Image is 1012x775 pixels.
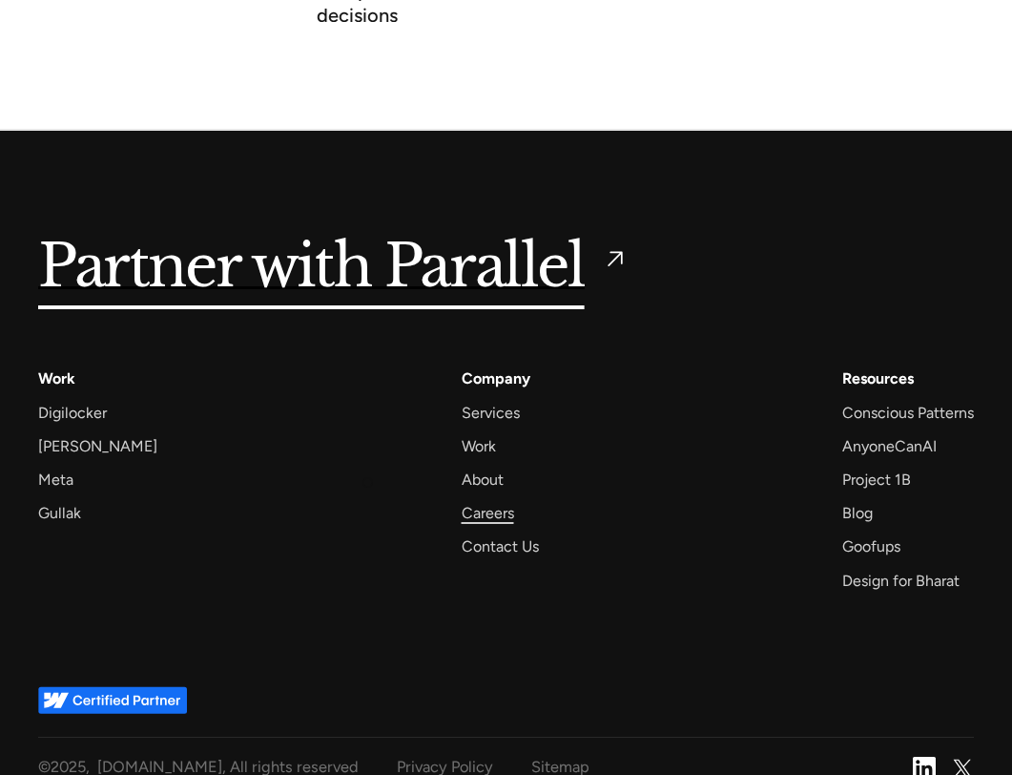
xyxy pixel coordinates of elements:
[38,500,81,526] a: Gullak
[462,366,530,391] a: Company
[38,467,73,492] a: Meta
[842,366,914,391] div: Resources
[842,467,911,492] a: Project 1B
[462,433,496,459] a: Work
[842,433,937,459] a: AnyoneCanAI
[462,400,520,426] a: Services
[842,534,900,559] a: Goofups
[842,400,974,426] a: Conscious Patterns
[842,568,960,594] a: Design for Bharat
[842,500,873,526] a: Blog
[38,400,107,426] a: Digilocker
[462,500,514,526] a: Careers
[462,467,504,492] a: About
[38,366,75,391] a: Work
[38,245,585,289] h5: Partner with Parallel
[462,534,539,559] a: Contact Us
[38,245,629,289] a: Partner with Parallel
[38,433,157,459] a: [PERSON_NAME]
